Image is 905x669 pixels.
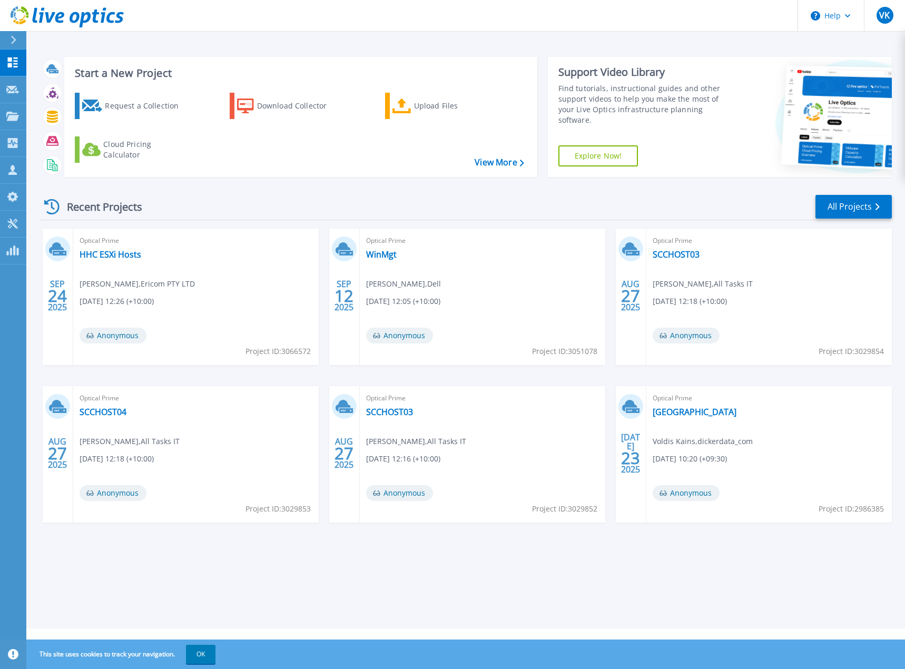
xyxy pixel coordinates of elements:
span: Anonymous [80,485,146,501]
a: SCCHOST03 [366,407,413,417]
span: 27 [621,291,640,300]
span: Project ID: 3051078 [532,346,597,357]
a: Download Collector [230,93,347,119]
a: Request a Collection [75,93,192,119]
span: [DATE] 12:16 (+10:00) [366,453,440,465]
div: Download Collector [257,95,341,116]
a: [GEOGRAPHIC_DATA] [653,407,736,417]
span: [PERSON_NAME] , Dell [366,278,441,290]
div: Request a Collection [105,95,189,116]
span: 27 [48,449,67,458]
span: Optical Prime [366,235,599,247]
span: 23 [621,454,640,463]
span: Project ID: 3029854 [819,346,884,357]
a: Cloud Pricing Calculator [75,136,192,163]
a: SCCHOST04 [80,407,126,417]
a: View More [475,158,524,168]
span: 12 [335,291,353,300]
span: Optical Prime [653,235,886,247]
span: [DATE] 12:18 (+10:00) [653,296,727,307]
span: This site uses cookies to track your navigation. [29,645,215,664]
span: Voldis Kains , dickerdata_com [653,436,753,447]
span: 24 [48,291,67,300]
span: [PERSON_NAME] , Ericom PTY LTD [80,278,195,290]
a: All Projects [815,195,892,219]
span: Anonymous [366,485,433,501]
div: Recent Projects [41,194,156,220]
span: Optical Prime [80,235,312,247]
span: [PERSON_NAME] , All Tasks IT [653,278,753,290]
span: 27 [335,449,353,458]
div: AUG 2025 [621,277,641,315]
span: Project ID: 3066572 [245,346,311,357]
span: [DATE] 12:18 (+10:00) [80,453,154,465]
a: SCCHOST03 [653,249,700,260]
span: Anonymous [80,328,146,343]
span: [PERSON_NAME] , All Tasks IT [80,436,180,447]
div: AUG 2025 [334,434,354,473]
a: Upload Files [385,93,503,119]
span: [PERSON_NAME] , All Tasks IT [366,436,466,447]
div: AUG 2025 [47,434,67,473]
span: Project ID: 3029853 [245,503,311,515]
a: HHC ESXi Hosts [80,249,141,260]
h3: Start a New Project [75,67,524,79]
span: Anonymous [653,328,720,343]
div: Cloud Pricing Calculator [103,139,188,160]
button: OK [186,645,215,664]
a: Explore Now! [558,145,638,166]
div: [DATE] 2025 [621,434,641,473]
span: Optical Prime [366,392,599,404]
span: [DATE] 12:05 (+10:00) [366,296,440,307]
span: Anonymous [653,485,720,501]
span: [DATE] 10:20 (+09:30) [653,453,727,465]
span: Project ID: 2986385 [819,503,884,515]
span: Project ID: 3029852 [532,503,597,515]
div: Support Video Library [558,65,733,79]
div: SEP 2025 [334,277,354,315]
span: Anonymous [366,328,433,343]
span: Optical Prime [80,392,312,404]
div: Upload Files [414,95,498,116]
div: Find tutorials, instructional guides and other support videos to help you make the most of your L... [558,83,733,125]
span: [DATE] 12:26 (+10:00) [80,296,154,307]
span: Optical Prime [653,392,886,404]
span: VK [879,11,890,19]
div: SEP 2025 [47,277,67,315]
a: WinMgt [366,249,397,260]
